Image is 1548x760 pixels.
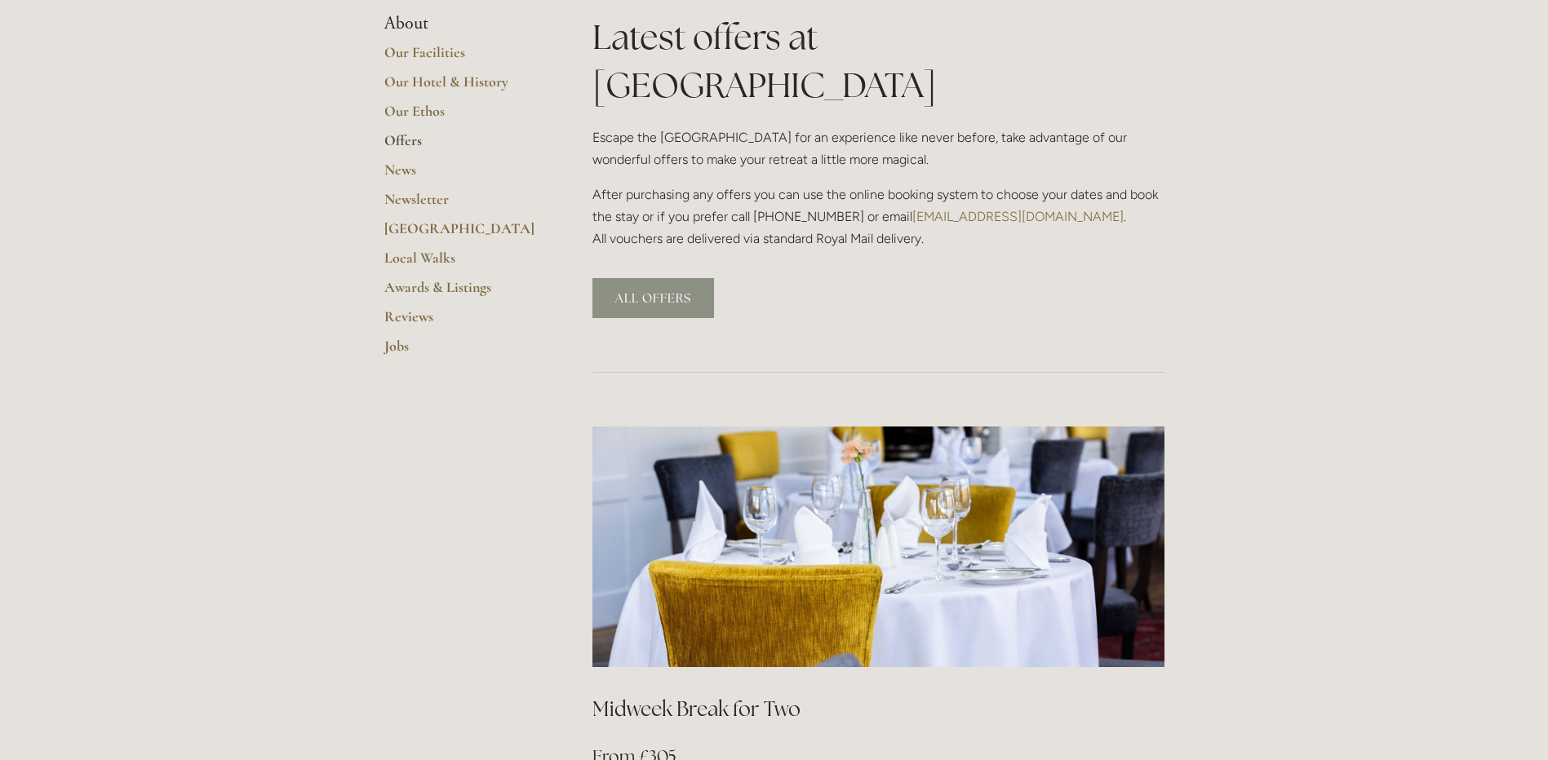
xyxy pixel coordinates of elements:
a: Our Hotel & History [384,73,540,102]
a: Offers [384,131,540,161]
p: After purchasing any offers you can use the online booking system to choose your dates and book t... [592,183,1164,250]
p: Escape the [GEOGRAPHIC_DATA] for an experience like never before, take advantage of our wonderful... [592,126,1164,170]
a: ALL OFFERS [592,278,714,318]
a: Jobs [384,337,540,366]
a: Our Ethos [384,102,540,131]
h2: Midweek Break for Two [592,695,1164,723]
li: About [384,13,540,34]
a: Awards & Listings [384,278,540,307]
a: Newsletter [384,190,540,219]
a: Local Walks [384,249,540,278]
h1: Latest offers at [GEOGRAPHIC_DATA] [592,13,1164,109]
a: [EMAIL_ADDRESS][DOMAIN_NAME] [912,209,1124,224]
a: News [384,161,540,190]
a: [GEOGRAPHIC_DATA] [384,219,540,249]
a: Our Facilities [384,43,540,73]
img: 190325_losehillhousehotel_015.jpg [592,426,1164,668]
a: Reviews [384,307,540,337]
